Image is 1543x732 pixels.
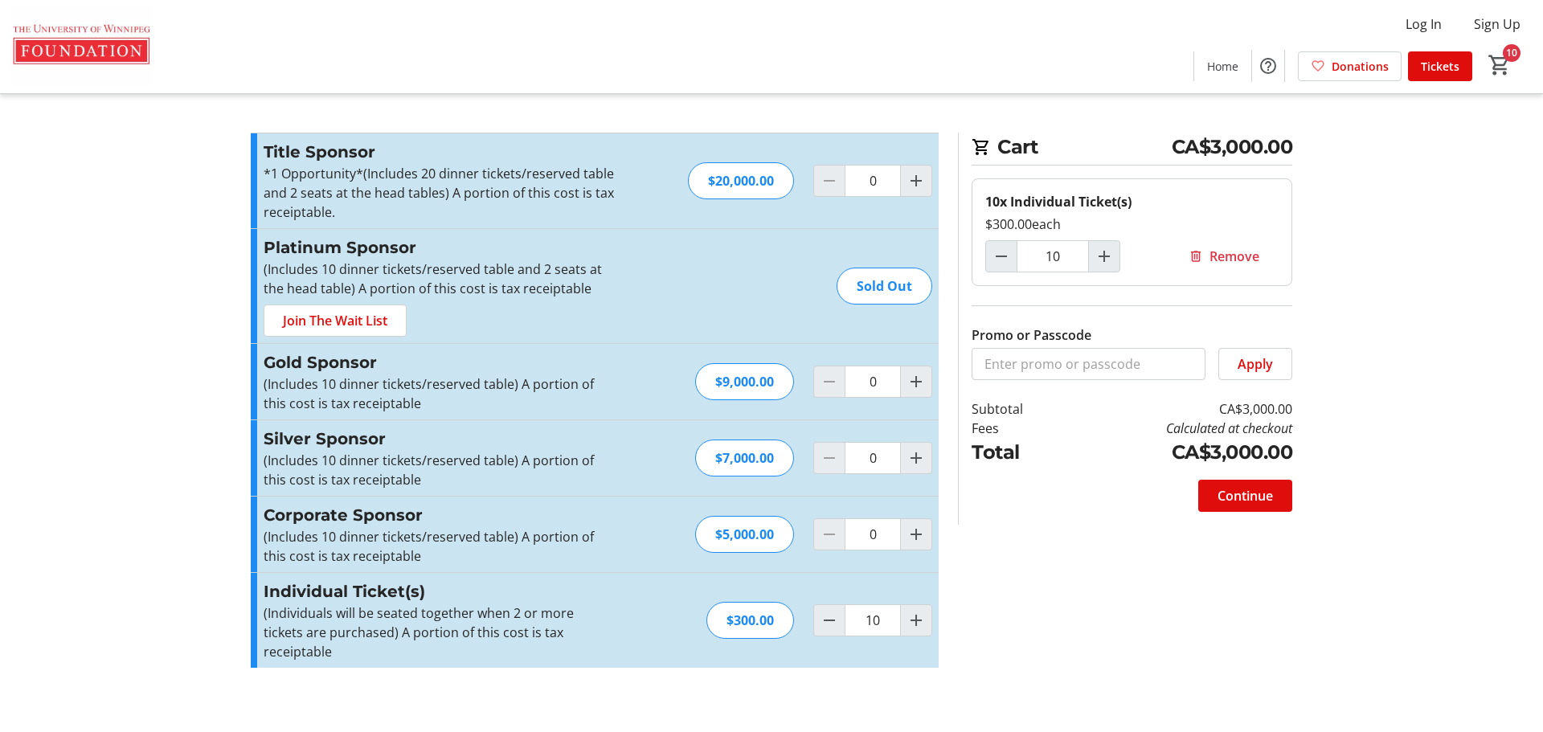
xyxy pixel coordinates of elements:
[10,6,153,87] img: The U of W Foundation's Logo
[1209,247,1259,266] span: Remove
[1298,51,1402,81] a: Donations
[814,605,845,636] button: Decrement by one
[845,442,901,474] input: Silver Sponsor Quantity
[283,311,387,330] span: Join The Wait List
[901,166,931,196] button: Increment by one
[972,325,1091,345] label: Promo or Passcode
[264,374,615,413] div: (Includes 10 dinner tickets/reserved table) A portion of this cost is tax receiptable
[264,235,615,260] h3: Platinum Sponsor
[1393,11,1455,37] button: Log In
[972,348,1205,380] input: Enter promo or passcode
[264,140,615,164] h3: Title Sponsor
[264,427,615,451] h3: Silver Sponsor
[1194,51,1251,81] a: Home
[1218,486,1273,505] span: Continue
[706,602,794,639] div: $300.00
[1198,480,1292,512] button: Continue
[264,260,615,298] div: (Includes 10 dinner tickets/reserved table and 2 seats at the head table) A portion of this cost ...
[972,133,1292,166] h2: Cart
[1332,58,1389,75] span: Donations
[845,518,901,550] input: Corporate Sponsor Quantity
[845,604,901,636] input: Individual Ticket(s) Quantity
[264,603,615,661] div: (Individuals will be seated together when 2 or more tickets are purchased) A portion of this cost...
[688,162,794,199] div: $20,000.00
[695,440,794,476] div: $7,000.00
[1238,354,1273,374] span: Apply
[1485,51,1514,80] button: Cart
[972,399,1065,419] td: Subtotal
[985,215,1279,234] div: $300.00 each
[264,350,615,374] h3: Gold Sponsor
[264,164,615,222] div: *1 Opportunity*(Includes 20 dinner tickets/reserved table and 2 seats at the head tables) A porti...
[1065,399,1292,419] td: CA$3,000.00
[1218,348,1292,380] button: Apply
[986,241,1017,272] button: Decrement by one
[1406,14,1442,34] span: Log In
[1172,133,1293,162] span: CA$3,000.00
[264,451,615,489] div: (Includes 10 dinner tickets/reserved table) A portion of this cost is tax receiptable
[1017,240,1089,272] input: Individual Ticket(s) Quantity
[695,516,794,553] div: $5,000.00
[901,366,931,397] button: Increment by one
[695,363,794,400] div: $9,000.00
[972,419,1065,438] td: Fees
[1207,58,1238,75] span: Home
[837,268,932,305] div: Sold Out
[1408,51,1472,81] a: Tickets
[972,438,1065,467] td: Total
[264,527,615,566] div: (Includes 10 dinner tickets/reserved table) A portion of this cost is tax receiptable
[1474,14,1520,34] span: Sign Up
[1252,50,1284,82] button: Help
[1089,241,1119,272] button: Increment by one
[901,605,931,636] button: Increment by one
[1461,11,1533,37] button: Sign Up
[845,366,901,398] input: Gold Sponsor Quantity
[264,305,407,337] button: Join The Wait List
[264,503,615,527] h3: Corporate Sponsor
[845,165,901,197] input: Title Sponsor Quantity
[1065,438,1292,467] td: CA$3,000.00
[264,579,615,603] h3: Individual Ticket(s)
[985,192,1279,211] div: 10x Individual Ticket(s)
[901,519,931,550] button: Increment by one
[901,443,931,473] button: Increment by one
[1065,419,1292,438] td: Calculated at checkout
[1421,58,1459,75] span: Tickets
[1169,240,1279,272] button: Remove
